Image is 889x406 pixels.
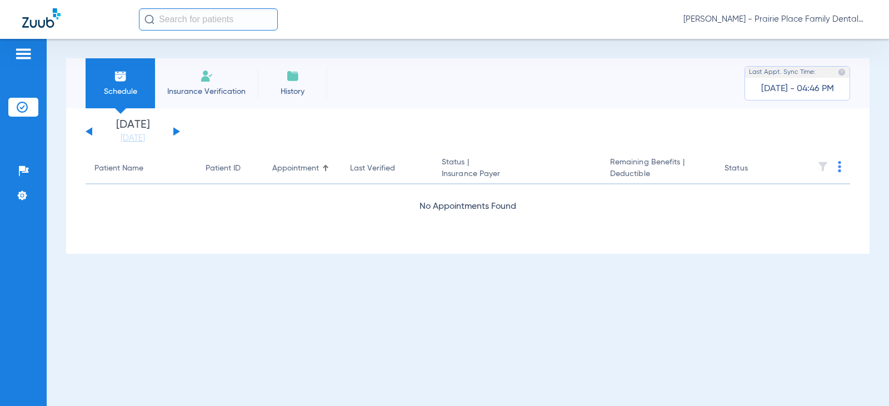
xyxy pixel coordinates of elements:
[838,161,841,172] img: group-dot-blue.svg
[749,67,816,78] span: Last Appt. Sync Time:
[272,163,319,174] div: Appointment
[94,163,143,174] div: Patient Name
[838,68,846,76] img: last sync help info
[350,163,395,174] div: Last Verified
[206,163,241,174] div: Patient ID
[601,153,716,184] th: Remaining Benefits |
[200,69,213,83] img: Manual Insurance Verification
[144,14,154,24] img: Search Icon
[716,153,791,184] th: Status
[94,163,188,174] div: Patient Name
[286,69,299,83] img: History
[86,200,850,214] div: No Appointments Found
[433,153,601,184] th: Status |
[442,168,592,180] span: Insurance Payer
[14,47,32,61] img: hamburger-icon
[272,163,332,174] div: Appointment
[610,168,707,180] span: Deductible
[683,14,867,25] span: [PERSON_NAME] - Prairie Place Family Dental
[139,8,278,31] input: Search for patients
[99,133,166,144] a: [DATE]
[266,86,319,97] span: History
[163,86,249,97] span: Insurance Verification
[817,161,828,172] img: filter.svg
[206,163,254,174] div: Patient ID
[761,83,834,94] span: [DATE] - 04:46 PM
[99,119,166,144] li: [DATE]
[114,69,127,83] img: Schedule
[350,163,424,174] div: Last Verified
[94,86,147,97] span: Schedule
[22,8,61,28] img: Zuub Logo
